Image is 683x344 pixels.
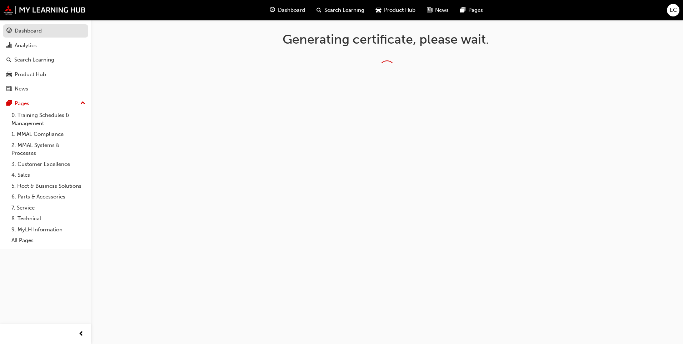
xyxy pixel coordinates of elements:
[4,5,86,15] img: mmal
[468,6,483,14] span: Pages
[6,86,12,92] span: news-icon
[324,6,364,14] span: Search Learning
[6,72,12,78] span: car-icon
[9,224,88,235] a: 9. MyLH Information
[3,39,88,52] a: Analytics
[3,97,88,110] button: Pages
[9,191,88,202] a: 6. Parts & Accessories
[283,31,492,47] h1: Generating certificate, please wait.
[435,6,449,14] span: News
[14,56,54,64] div: Search Learning
[9,202,88,213] a: 7. Service
[9,169,88,181] a: 4. Sales
[316,6,321,15] span: search-icon
[15,27,42,35] div: Dashboard
[264,3,311,18] a: guage-iconDashboard
[15,70,46,79] div: Product Hub
[667,4,679,16] button: EC
[427,6,432,15] span: news-icon
[311,3,370,18] a: search-iconSearch Learning
[3,68,88,81] a: Product Hub
[15,85,28,93] div: News
[376,6,381,15] span: car-icon
[370,3,421,18] a: car-iconProduct Hub
[384,6,415,14] span: Product Hub
[9,213,88,224] a: 8. Technical
[9,159,88,170] a: 3. Customer Excellence
[3,24,88,38] a: Dashboard
[3,23,88,97] button: DashboardAnalyticsSearch LearningProduct HubNews
[421,3,454,18] a: news-iconNews
[9,235,88,246] a: All Pages
[460,6,465,15] span: pages-icon
[9,140,88,159] a: 2. MMAL Systems & Processes
[9,129,88,140] a: 1. MMAL Compliance
[6,43,12,49] span: chart-icon
[270,6,275,15] span: guage-icon
[15,41,37,50] div: Analytics
[6,57,11,63] span: search-icon
[670,6,677,14] span: EC
[3,53,88,67] a: Search Learning
[3,82,88,95] a: News
[6,28,12,34] span: guage-icon
[9,181,88,192] a: 5. Fleet & Business Solutions
[79,330,84,339] span: prev-icon
[278,6,305,14] span: Dashboard
[454,3,489,18] a: pages-iconPages
[15,99,29,108] div: Pages
[80,99,85,108] span: up-icon
[9,110,88,129] a: 0. Training Schedules & Management
[6,100,12,107] span: pages-icon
